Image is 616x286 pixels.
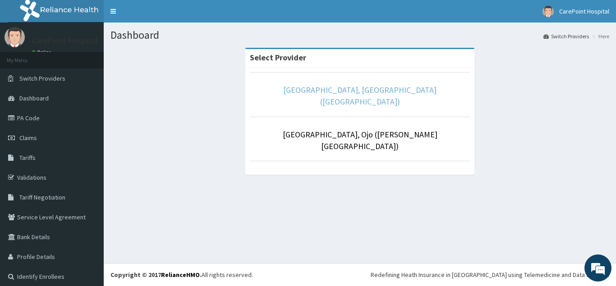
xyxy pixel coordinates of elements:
span: Tariffs [19,154,36,162]
span: Switch Providers [19,74,65,82]
p: CarePoint Hospital [32,36,98,45]
li: Here [590,32,609,40]
img: User Image [542,6,554,17]
a: RelianceHMO [161,271,200,279]
a: Online [32,49,53,55]
span: CarePoint Hospital [559,7,609,15]
span: Tariff Negotiation [19,193,65,201]
a: Switch Providers [543,32,589,40]
div: Redefining Heath Insurance in [GEOGRAPHIC_DATA] using Telemedicine and Data Science! [371,270,609,279]
h1: Dashboard [110,29,609,41]
a: [GEOGRAPHIC_DATA], Ojo ([PERSON_NAME][GEOGRAPHIC_DATA]) [283,129,437,151]
strong: Copyright © 2017 . [110,271,202,279]
span: Dashboard [19,94,49,102]
img: User Image [5,27,25,47]
footer: All rights reserved. [104,263,616,286]
a: [GEOGRAPHIC_DATA], [GEOGRAPHIC_DATA] ([GEOGRAPHIC_DATA]) [283,85,437,107]
span: Claims [19,134,37,142]
strong: Select Provider [250,52,306,63]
